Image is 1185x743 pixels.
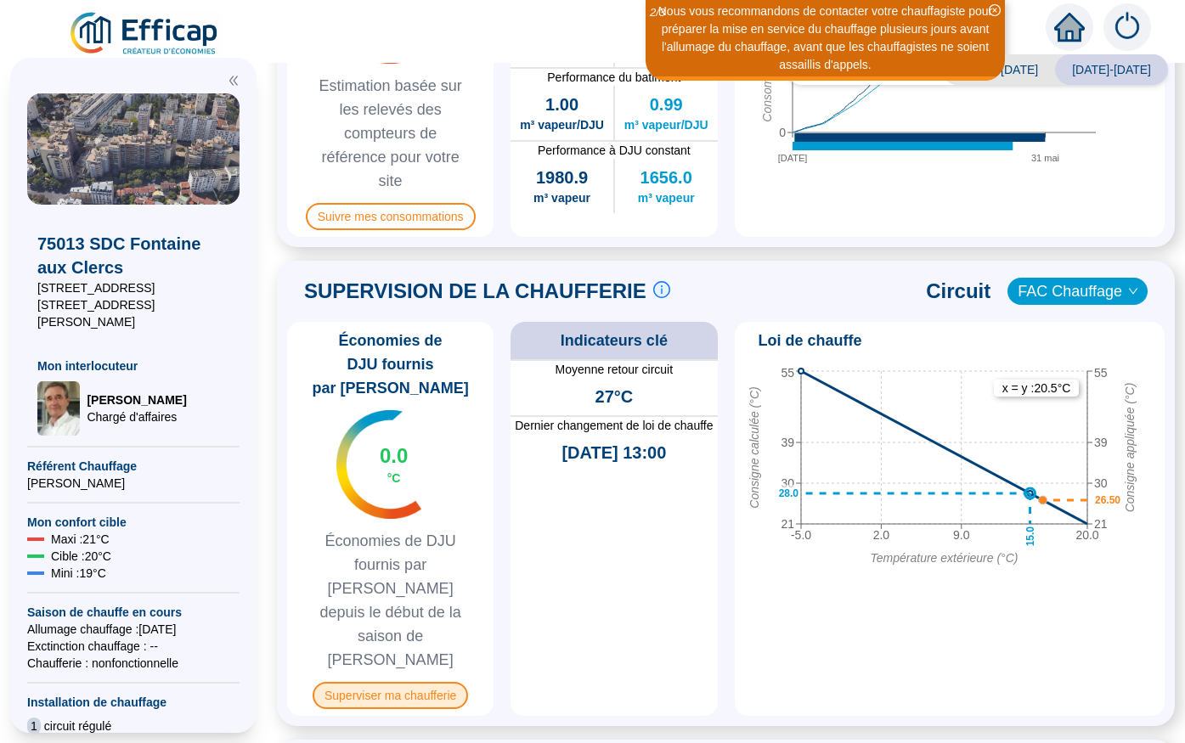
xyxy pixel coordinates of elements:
[648,3,1002,74] div: Nous vous recommandons de contacter votre chauffagiste pour préparer la mise en service du chauff...
[870,551,1018,565] tspan: Température extérieure (°C)
[781,517,794,531] tspan: 21
[336,410,422,519] img: indicateur températures
[790,528,810,542] tspan: -5.0
[650,93,683,116] span: 0.99
[778,487,798,499] text: 28.0
[872,528,889,542] tspan: 2.0
[306,203,476,230] span: Suivre mes consommations
[27,621,240,638] span: Allumage chauffage : [DATE]
[1030,152,1058,162] tspan: 31 mai
[304,278,646,305] span: SUPERVISION DE LA CHAUFFERIE
[511,417,717,434] span: Dernier changement de loi de chauffe
[27,458,240,475] span: Référent Chauffage
[294,529,487,672] span: Économies de DJU fournis par [PERSON_NAME] depuis le début de la saison de [PERSON_NAME]
[37,381,80,436] img: Chargé d'affaires
[533,189,590,206] span: m³ vapeur
[511,142,717,159] span: Performance à DJU constant
[511,361,717,378] span: Moyenne retour circuit
[27,694,240,711] span: Installation de chauffage
[779,126,786,139] tspan: 0
[781,476,794,490] tspan: 30
[777,152,807,162] tspan: [DATE]
[44,718,111,735] span: circuit régulé
[27,638,240,655] span: Exctinction chauffage : --
[952,528,969,542] tspan: 9.0
[520,116,604,133] span: m³ vapeur/DJU
[989,4,1001,16] span: close-circle
[27,514,240,531] span: Mon confort cible
[1055,54,1168,85] span: [DATE]-[DATE]
[561,329,668,352] span: Indicateurs clé
[87,391,186,408] span: [PERSON_NAME]
[313,682,468,709] span: Superviser ma chaufferie
[1094,476,1108,490] tspan: 30
[653,281,670,298] span: info-circle
[1094,366,1108,380] tspan: 55
[638,189,695,206] span: m³ vapeur
[27,475,240,492] span: [PERSON_NAME]
[1024,526,1035,546] text: 15.0
[27,718,41,735] span: 1
[1122,382,1136,512] tspan: Consigne appliquée (°C)
[27,604,240,621] span: Saison de chauffe en cours
[37,232,229,279] span: 75013 SDC Fontaine aux Clercs
[37,357,229,374] span: Mon interlocuteur
[37,279,229,296] span: [STREET_ADDRESS]
[387,470,401,487] span: °C
[561,441,666,464] span: [DATE] 13:00
[1094,517,1108,531] tspan: 21
[650,6,665,19] i: 2 / 3
[1054,12,1085,42] span: home
[511,69,717,86] span: Performance du batiment
[68,10,222,58] img: efficap energie logo
[1128,286,1138,296] span: down
[640,166,692,189] span: 1656.0
[51,565,106,582] span: Mini : 19 °C
[926,278,990,305] span: Circuit
[536,166,588,189] span: 1980.9
[87,408,186,425] span: Chargé d'affaires
[545,93,578,116] span: 1.00
[781,436,794,449] tspan: 39
[1094,436,1108,449] tspan: 39
[27,655,240,672] span: Chaufferie : non fonctionnelle
[595,385,634,408] span: 27°C
[37,296,229,330] span: [STREET_ADDRESS][PERSON_NAME]
[624,116,708,133] span: m³ vapeur/DJU
[51,548,111,565] span: Cible : 20 °C
[1075,528,1098,542] tspan: 20.0
[759,329,862,352] span: Loi de chauffe
[380,442,408,470] span: 0.0
[294,74,487,193] span: Estimation basée sur les relevés des compteurs de référence pour votre site
[747,386,760,508] tspan: Consigne calculée (°C)
[1018,279,1137,304] span: FAC Chauffage
[1094,494,1120,506] text: 26.50
[1103,3,1151,51] img: alerts
[51,531,110,548] span: Maxi : 21 °C
[294,329,487,400] span: Économies de DJU fournis par [PERSON_NAME]
[228,75,240,87] span: double-left
[1002,381,1070,395] text: x = y : 20.5 °C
